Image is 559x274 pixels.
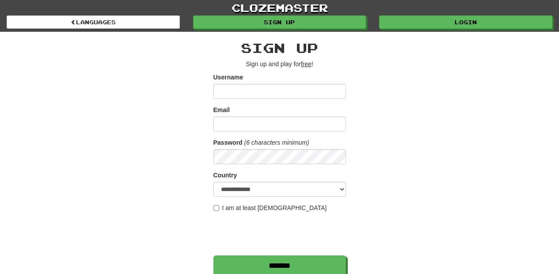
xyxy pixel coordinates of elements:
u: free [301,60,312,68]
label: Username [213,73,243,82]
iframe: reCAPTCHA [213,217,348,251]
em: (6 characters minimum) [244,139,309,146]
input: I am at least [DEMOGRAPHIC_DATA] [213,205,219,211]
label: Password [213,138,243,147]
p: Sign up and play for ! [213,60,346,68]
label: Country [213,171,237,180]
label: I am at least [DEMOGRAPHIC_DATA] [213,203,327,212]
label: Email [213,105,230,114]
a: Languages [7,15,180,29]
a: Login [379,15,552,29]
h2: Sign up [213,41,346,55]
a: Sign up [193,15,366,29]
